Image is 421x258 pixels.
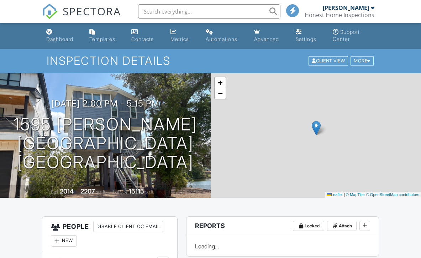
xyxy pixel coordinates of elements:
div: Client View [309,56,348,66]
div: More [351,56,374,66]
a: Automations (Basic) [203,26,246,46]
input: Search everything... [138,4,280,19]
a: Settings [293,26,324,46]
span: Built [51,189,59,195]
div: Metrics [170,36,189,42]
div: Advanced [254,36,279,42]
span: | [344,192,345,197]
a: © OpenStreetMap contributors [366,192,419,197]
img: Marker [312,121,321,135]
div: Templates [89,36,115,42]
span: SPECTORA [63,4,121,19]
div: New [51,235,77,247]
div: 2014 [60,187,74,195]
div: Honest Home Inspections [305,11,374,19]
h3: People [42,217,177,251]
div: [PERSON_NAME] [323,4,369,11]
div: Contacts [131,36,154,42]
a: Zoom out [215,88,226,99]
a: Contacts [128,26,162,46]
a: Client View [308,58,350,63]
div: Support Center [333,29,360,42]
a: Zoom in [215,77,226,88]
h1: 1595 [PERSON_NAME][GEOGRAPHIC_DATA] [GEOGRAPHIC_DATA] [11,115,199,171]
a: Dashboard [43,26,81,46]
h3: [DATE] 2:00 pm - 5:15 pm [51,99,159,108]
div: Disable Client CC Email [93,221,163,232]
h1: Inspection Details [47,55,374,67]
div: Automations [206,36,237,42]
div: Settings [296,36,316,42]
a: Leaflet [327,192,343,197]
span: sq. ft. [96,189,106,195]
span: − [218,89,222,98]
div: 2207 [80,187,95,195]
span: + [218,78,222,87]
a: Support Center [330,26,377,46]
span: sq.ft. [145,189,154,195]
img: The Best Home Inspection Software - Spectora [42,4,58,19]
a: SPECTORA [42,10,121,25]
a: Templates [86,26,123,46]
div: 15115 [129,187,144,195]
div: Dashboard [46,36,73,42]
a: Metrics [168,26,197,46]
a: © MapTiler [346,192,365,197]
a: Advanced [251,26,287,46]
span: Lot Size [113,189,128,195]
